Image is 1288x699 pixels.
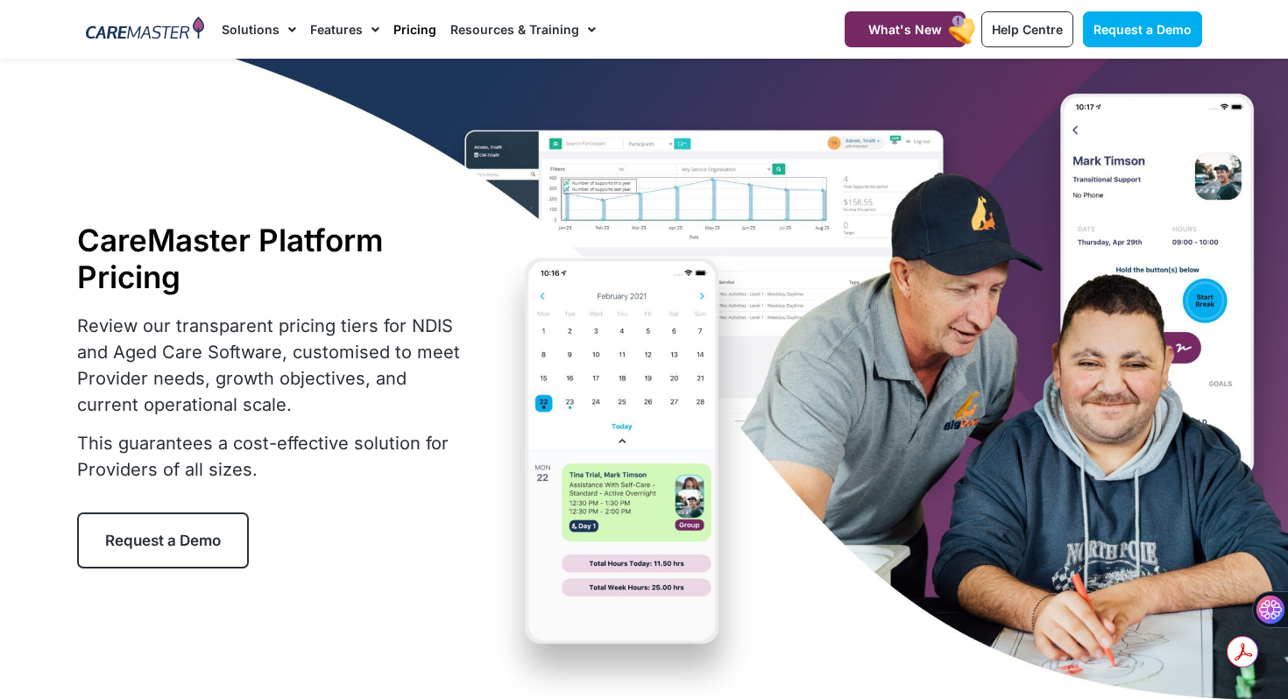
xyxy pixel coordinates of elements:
a: Help Centre [981,11,1073,47]
img: CareMaster Logo [86,17,204,43]
span: Help Centre [992,22,1063,37]
span: What's New [868,22,942,37]
h1: CareMaster Platform Pricing [77,222,471,295]
p: This guarantees a cost-effective solution for Providers of all sizes. [77,430,471,483]
span: Request a Demo [105,532,221,549]
a: Request a Demo [1083,11,1202,47]
a: What's New [845,11,966,47]
p: Review our transparent pricing tiers for NDIS and Aged Care Software, customised to meet Provider... [77,313,471,418]
span: Request a Demo [1093,22,1192,37]
a: Request a Demo [77,512,249,568]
